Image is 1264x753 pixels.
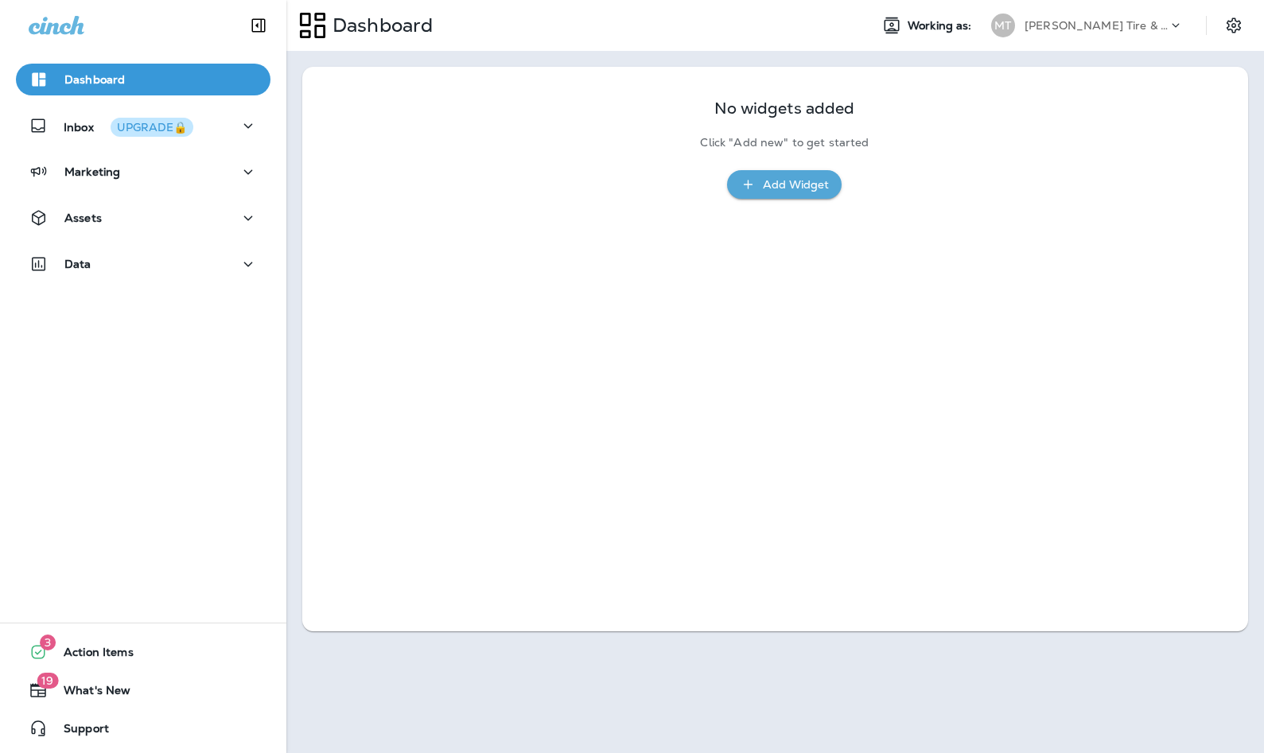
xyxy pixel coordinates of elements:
[991,14,1015,37] div: MT
[908,19,975,33] span: Working as:
[64,73,125,86] p: Dashboard
[48,646,134,665] span: Action Items
[1025,19,1168,32] p: [PERSON_NAME] Tire & Auto
[236,10,281,41] button: Collapse Sidebar
[763,175,829,195] div: Add Widget
[714,102,854,115] p: No widgets added
[16,248,270,280] button: Data
[48,722,109,741] span: Support
[40,635,56,650] span: 3
[37,673,58,689] span: 19
[16,636,270,668] button: 3Action Items
[700,136,869,149] p: Click "Add new" to get started
[16,110,270,142] button: InboxUPGRADE🔒
[64,118,193,134] p: Inbox
[48,684,130,703] span: What's New
[64,212,102,224] p: Assets
[111,118,193,137] button: UPGRADE🔒
[16,674,270,706] button: 19What's New
[16,64,270,95] button: Dashboard
[1219,11,1248,40] button: Settings
[16,202,270,234] button: Assets
[16,712,270,744] button: Support
[117,122,187,133] div: UPGRADE🔒
[326,14,433,37] p: Dashboard
[727,170,842,200] button: Add Widget
[64,258,91,270] p: Data
[64,165,120,178] p: Marketing
[16,156,270,188] button: Marketing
